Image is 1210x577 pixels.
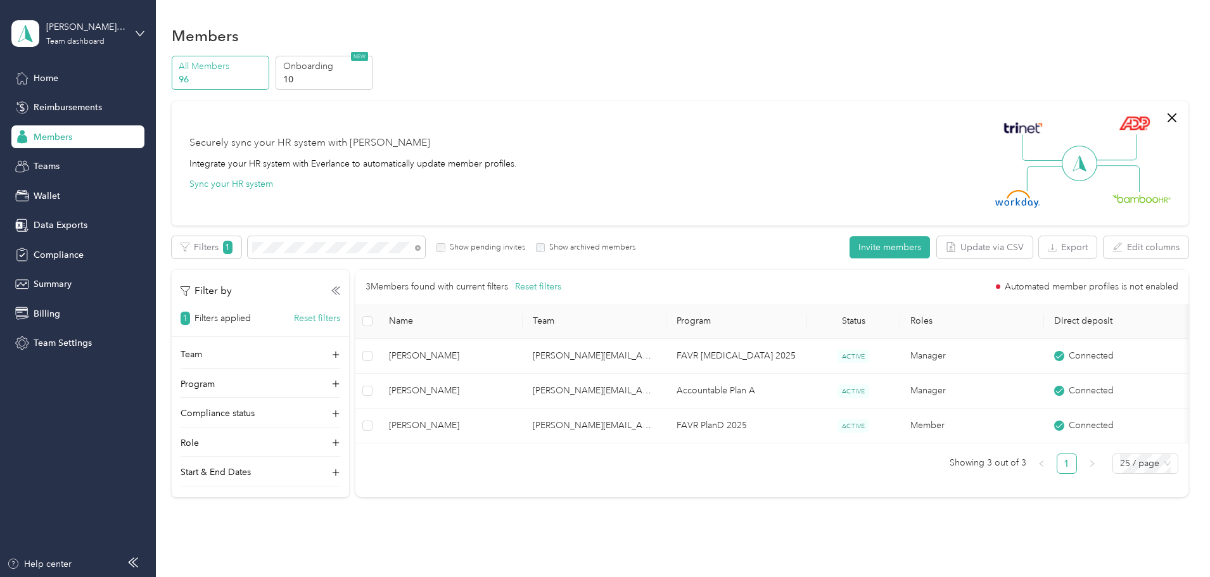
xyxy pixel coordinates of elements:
[379,304,523,339] th: Name
[189,177,273,191] button: Sync your HR system
[179,60,265,73] p: All Members
[1093,134,1137,161] img: Line Right Up
[223,241,232,254] span: 1
[7,557,72,571] button: Help center
[34,160,60,173] span: Teams
[1119,116,1150,130] img: ADP
[194,312,251,325] p: Filters applied
[545,242,635,253] label: Show archived members
[181,466,251,479] p: Start & End Dates
[34,101,102,114] span: Reimbursements
[1095,165,1140,193] img: Line Right Down
[515,280,561,294] button: Reset filters
[900,339,1044,374] td: Manager
[181,283,232,299] p: Filter by
[995,190,1040,208] img: Workday
[34,189,60,203] span: Wallet
[179,73,265,86] p: 96
[666,374,806,409] td: Accountable Plan A
[389,384,513,398] span: [PERSON_NAME]
[389,315,513,326] span: Name
[379,409,523,443] td: Kevin N. Jones
[189,136,430,151] div: Securely sync your HR system with [PERSON_NAME]
[1001,119,1045,137] img: Trinet
[181,312,190,325] span: 1
[181,407,255,420] p: Compliance status
[389,349,513,363] span: [PERSON_NAME]
[34,130,72,144] span: Members
[1044,304,1188,339] th: Direct deposit
[46,38,105,46] div: Team dashboard
[1104,236,1188,258] button: Edit columns
[1112,194,1171,203] img: BambooHR
[1005,282,1178,291] span: Automated member profiles is not enabled
[1139,506,1210,577] iframe: Everlance-gr Chat Button Frame
[666,339,806,374] td: FAVR Plan B 2025
[1039,236,1097,258] button: Export
[523,409,666,443] td: dylan.ohl@bldonline.com
[837,419,869,433] span: ACTIVE
[837,384,869,398] span: ACTIVE
[1026,165,1071,191] img: Line Left Down
[172,236,241,258] button: Filters1
[1057,454,1076,473] a: 1
[1022,134,1066,162] img: Line Left Up
[46,20,125,34] div: [PERSON_NAME] Distributors
[1057,453,1077,474] li: 1
[1082,453,1102,474] li: Next Page
[523,374,666,409] td: mike.jones@bldonline.com
[900,374,1044,409] td: Manager
[34,336,92,350] span: Team Settings
[351,52,368,61] span: NEW
[34,72,58,85] span: Home
[181,377,215,391] p: Program
[34,219,87,232] span: Data Exports
[34,277,72,291] span: Summary
[189,157,517,170] div: Integrate your HR system with Everlance to automatically update member profiles.
[34,248,84,262] span: Compliance
[172,29,239,42] h1: Members
[366,280,508,294] p: 3 Members found with current filters
[445,242,525,253] label: Show pending invites
[1069,384,1114,398] span: Connected
[837,350,869,363] span: ACTIVE
[937,236,1033,258] button: Update via CSV
[1112,453,1178,474] div: Page Size
[379,339,523,374] td: Colin W. Jones
[181,436,199,450] p: Role
[1038,460,1045,467] span: left
[666,409,806,443] td: FAVR PlanD 2025
[523,304,666,339] th: Team
[181,348,202,361] p: Team
[1069,349,1114,363] span: Connected
[900,304,1044,339] th: Roles
[807,304,901,339] th: Status
[1120,454,1171,473] span: 25 / page
[1069,419,1114,433] span: Connected
[666,304,806,339] th: Program
[34,307,60,320] span: Billing
[283,73,369,86] p: 10
[1031,453,1052,474] button: left
[389,419,513,433] span: [PERSON_NAME]
[950,453,1026,472] span: Showing 3 out of 3
[1031,453,1052,474] li: Previous Page
[283,60,369,73] p: Onboarding
[900,409,1044,443] td: Member
[850,236,930,258] button: Invite members
[1082,453,1102,474] button: right
[1088,460,1096,467] span: right
[294,312,340,325] button: Reset filters
[379,374,523,409] td: Michael L. Jones
[523,339,666,374] td: colin.jones@bldonline.com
